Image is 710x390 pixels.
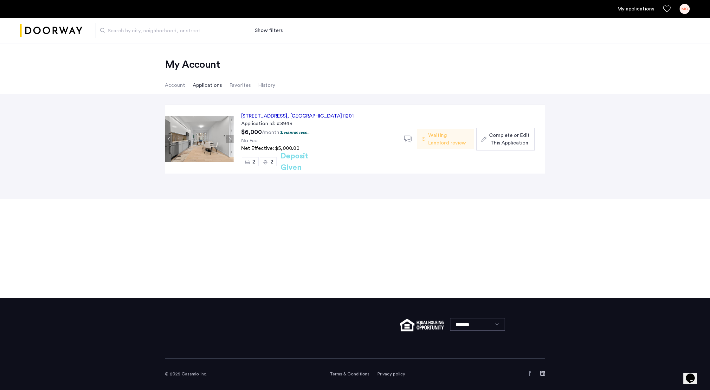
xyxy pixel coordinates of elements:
[241,146,300,151] span: Net Effective: $5,000.00
[663,5,671,13] a: Favorites
[683,365,704,384] iframe: chat widget
[241,129,262,135] span: $6,000
[20,19,82,42] a: Cazamio logo
[20,19,82,42] img: logo
[280,130,310,135] p: 2 months free...
[95,23,247,38] input: Apartment Search
[241,120,397,127] div: Application Id: #8949
[680,4,690,14] div: MC
[193,76,222,94] li: Applications
[476,128,535,150] button: button
[241,138,257,143] span: No Fee
[165,116,234,162] img: Apartment photo
[330,371,370,377] a: Terms and conditions
[255,27,283,34] button: Show or hide filters
[527,371,532,376] a: Facebook
[287,113,342,118] span: , [GEOGRAPHIC_DATA]
[281,150,331,173] h2: Deposit Given
[108,27,229,35] span: Search by city, neighborhood, or street.
[165,58,545,71] h2: My Account
[377,371,405,377] a: Privacy policy
[252,159,255,164] span: 2
[241,112,354,120] div: [STREET_ADDRESS] 11201
[258,76,275,94] li: History
[226,135,234,143] button: Next apartment
[450,318,505,331] select: Language select
[270,159,273,164] span: 2
[617,5,654,13] a: My application
[428,131,469,147] span: Waiting Landlord review
[400,319,444,331] img: equal-housing.png
[165,76,185,94] li: Account
[489,131,530,147] span: Complete or Edit This Application
[165,372,207,376] span: © 2025 Cazamio Inc.
[262,130,279,135] sub: /month
[229,76,251,94] li: Favorites
[165,135,173,143] button: Previous apartment
[540,371,545,376] a: LinkedIn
